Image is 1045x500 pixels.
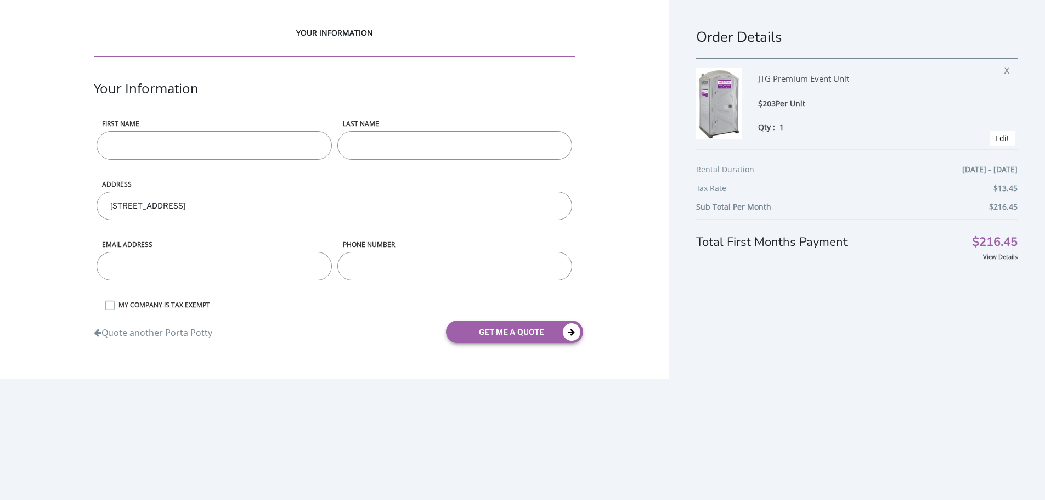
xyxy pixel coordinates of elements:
div: Tax Rate [696,182,1018,200]
a: Quote another Porta Potty [94,321,212,339]
span: Per Unit [776,98,805,109]
span: [DATE] - [DATE] [962,163,1018,176]
b: Sub Total Per Month [696,201,771,212]
a: Edit [995,133,1009,143]
div: YOUR INFORMATION [94,27,574,57]
button: get me a quote [446,321,583,343]
div: $203 [758,98,973,110]
label: Email address [97,240,331,249]
div: Rental Duration [696,163,1018,182]
label: MY COMPANY IS TAX EXEMPT [113,300,574,310]
label: LAST NAME [337,119,572,128]
div: Total First Months Payment [696,219,1018,251]
div: Qty : [758,121,973,133]
a: View Details [983,252,1018,261]
span: $216.45 [972,237,1018,248]
span: X [1004,61,1015,76]
h1: Order Details [696,27,1018,47]
div: Your Information [94,79,574,119]
span: $13.45 [993,182,1018,195]
div: JTG Premium Event Unit [758,68,973,98]
span: 1 [779,122,784,132]
label: phone number [337,240,572,249]
b: $216.45 [989,201,1018,212]
label: First name [97,119,331,128]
